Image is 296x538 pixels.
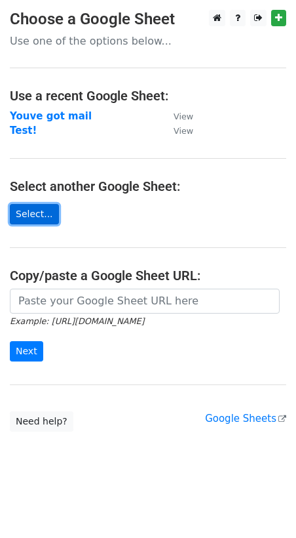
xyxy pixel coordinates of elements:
h3: Choose a Google Sheet [10,10,286,29]
a: Google Sheets [205,413,286,424]
a: Youve got mail [10,110,92,122]
a: Need help? [10,411,73,432]
iframe: Chat Widget [231,475,296,538]
a: Select... [10,204,59,224]
h4: Use a recent Google Sheet: [10,88,286,104]
h4: Copy/paste a Google Sheet URL: [10,268,286,283]
small: View [174,126,193,136]
a: Test! [10,125,37,136]
a: View [160,125,193,136]
small: Example: [URL][DOMAIN_NAME] [10,316,144,326]
p: Use one of the options below... [10,34,286,48]
h4: Select another Google Sheet: [10,178,286,194]
input: Paste your Google Sheet URL here [10,289,280,314]
a: View [160,110,193,122]
small: View [174,112,193,121]
input: Next [10,341,43,362]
